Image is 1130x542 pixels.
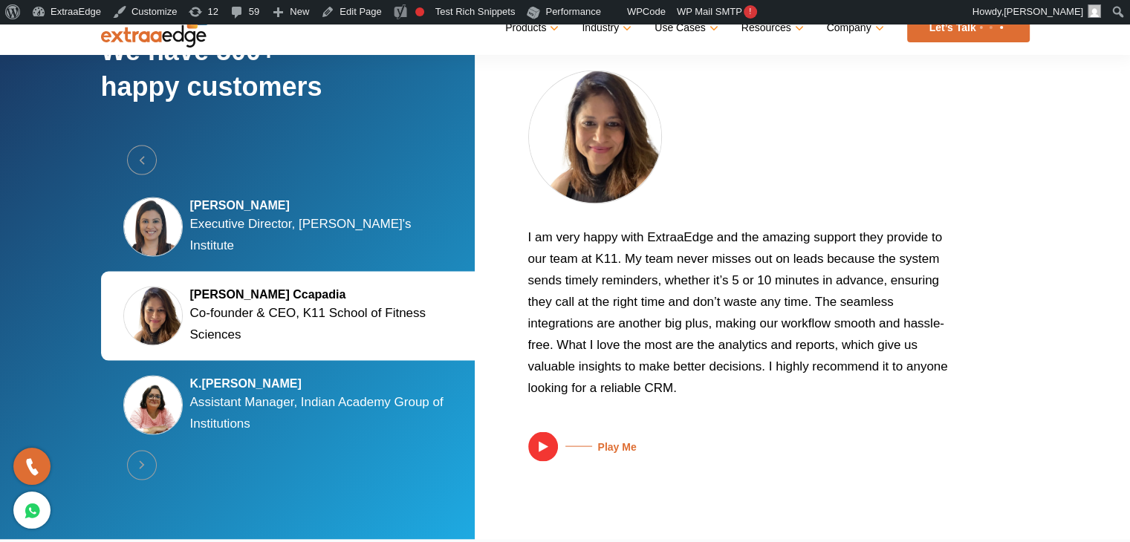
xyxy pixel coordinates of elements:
a: Company [827,17,881,39]
a: Resources [741,17,801,39]
p: Co-founder & CEO, K11 School of Fitness Sciences [190,302,458,345]
span: [PERSON_NAME] [1004,6,1083,17]
span: ! [744,5,757,19]
h2: We have 500+ happy customers [101,33,480,146]
a: Let’s Talk [907,13,1030,42]
a: Products [505,17,556,39]
p: Assistant Manager, Indian Academy Group of Institutions [190,391,458,434]
h5: [PERSON_NAME] Ccapadia [190,287,458,302]
h5: K.[PERSON_NAME] [190,376,458,391]
img: play.svg [528,432,558,462]
a: Use Cases [655,17,715,39]
h5: Play Me [558,441,637,454]
a: Industry [582,17,629,39]
p: I am very happy with ExtraaEdge and the amazing support they provide to our team at K11. My team ... [528,226,952,410]
h5: [PERSON_NAME] [190,198,458,213]
button: Previous [127,146,157,175]
button: Next [127,451,157,480]
p: Executive Director, [PERSON_NAME]'s Institute [190,213,458,256]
